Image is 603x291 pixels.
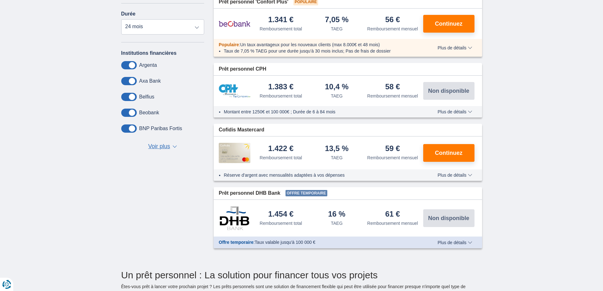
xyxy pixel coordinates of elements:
[433,173,477,178] button: Plus de détails
[219,206,250,230] img: pret personnel DHB Bank
[325,83,349,92] div: 10,4 %
[437,240,472,245] span: Plus de détails
[325,145,349,153] div: 13,5 %
[385,145,400,153] div: 59 €
[423,15,474,33] button: Continuez
[433,109,477,114] button: Plus de détails
[367,26,418,32] div: Remboursement mensuel
[240,42,380,47] span: Un taux avantageux pour les nouveaux clients (max 8.000€ et 48 mois)
[367,220,418,226] div: Remboursement mensuel
[139,110,159,116] label: Beobank
[139,62,157,68] label: Argenta
[219,143,250,163] img: pret personnel Cofidis CC
[139,126,182,131] label: BNP Paribas Fortis
[286,190,327,196] span: Offre temporaire
[260,93,302,99] div: Remboursement total
[385,210,400,219] div: 61 €
[268,145,293,153] div: 1.422 €
[148,142,170,151] span: Voir plus
[435,150,462,156] span: Continuez
[331,93,342,99] div: TAEG
[331,26,342,32] div: TAEG
[214,239,424,245] div: :
[224,109,419,115] li: Montant entre 1250€ et 100 000€ ; Durée de 6 à 84 mois
[121,50,177,56] label: Institutions financières
[219,126,264,134] span: Cofidis Mastercard
[423,209,474,227] button: Non disponible
[139,94,154,100] label: Belfius
[121,270,482,280] h2: Un prêt personnel : La solution pour financer tous vos projets
[214,41,424,48] div: :
[260,26,302,32] div: Remboursement total
[268,83,293,92] div: 1.383 €
[146,142,179,151] button: Voir plus ▼
[331,155,342,161] div: TAEG
[328,210,345,219] div: 16 %
[255,240,316,245] span: Taux valable jusqu'à 100 000 €
[268,210,293,219] div: 1.454 €
[219,240,254,245] span: Offre temporaire
[367,155,418,161] div: Remboursement mensuel
[428,215,469,221] span: Non disponible
[219,66,266,73] span: Prêt personnel CPH
[385,83,400,92] div: 58 €
[423,82,474,100] button: Non disponible
[437,46,472,50] span: Plus de détails
[423,144,474,162] button: Continuez
[433,45,477,50] button: Plus de détails
[437,173,472,177] span: Plus de détails
[437,110,472,114] span: Plus de détails
[385,16,400,24] div: 56 €
[224,172,419,178] li: Réserve d'argent avec mensualités adaptées à vos dépenses
[224,48,419,54] li: Taux de 7,05 % TAEG pour une durée jusqu’à 30 mois inclus; Pas de frais de dossier
[219,190,280,197] span: Prêt personnel DHB Bank
[325,16,349,24] div: 7,05 %
[139,78,161,84] label: Axa Bank
[367,93,418,99] div: Remboursement mensuel
[260,220,302,226] div: Remboursement total
[268,16,293,24] div: 1.341 €
[331,220,342,226] div: TAEG
[219,84,250,98] img: pret personnel CPH Banque
[433,240,477,245] button: Plus de détails
[173,145,177,148] span: ▼
[121,11,135,17] label: Durée
[435,21,462,27] span: Continuez
[219,42,239,47] span: Populaire
[219,16,250,32] img: pret personnel Beobank
[260,155,302,161] div: Remboursement total
[428,88,469,94] span: Non disponible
